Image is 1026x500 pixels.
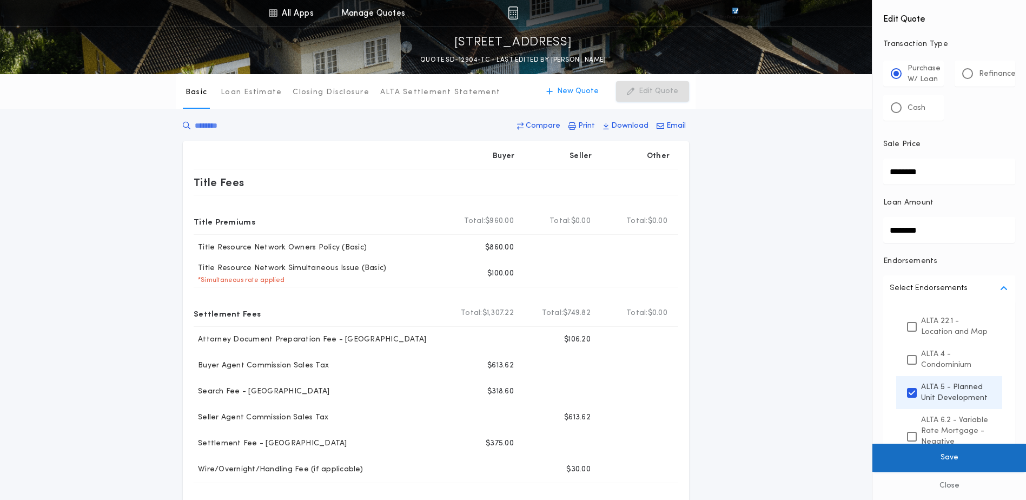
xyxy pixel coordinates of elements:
[648,308,667,319] span: $0.00
[194,438,347,449] p: Settlement Fee - [GEOGRAPHIC_DATA]
[194,305,261,322] p: Settlement Fees
[293,87,369,98] p: Closing Disclosure
[563,308,591,319] span: $749.82
[194,464,363,475] p: Wire/Overnight/Handling Fee (if applicable)
[565,116,598,136] button: Print
[883,275,1015,301] button: Select Endorsements
[653,116,689,136] button: Email
[461,308,482,319] b: Total:
[194,263,386,274] p: Title Resource Network Simultaneous Issue (Basic)
[611,121,648,131] p: Download
[921,415,991,458] p: ALTA 6.2 - Variable Rate Mortgage - Negative Amortization
[420,55,606,65] p: QUOTE SD-12904-TC - LAST EDITED BY [PERSON_NAME]
[564,412,591,423] p: $613.62
[485,216,514,227] span: $960.00
[571,216,591,227] span: $0.00
[883,6,1015,26] h4: Edit Quote
[883,139,921,150] p: Sale Price
[194,412,328,423] p: Seller Agent Commission Sales Tax
[908,63,941,85] p: Purchase W/ Loan
[883,159,1015,185] input: Sale Price
[872,472,1026,500] button: Close
[487,386,514,397] p: $318.60
[550,216,571,227] b: Total:
[872,444,1026,472] button: Save
[508,6,518,19] img: img
[487,360,514,371] p: $613.62
[600,116,652,136] button: Download
[194,276,285,285] p: * Simultaneous rate applied
[647,151,670,162] p: Other
[194,174,244,191] p: Title Fees
[626,308,648,319] b: Total:
[908,103,925,114] p: Cash
[454,34,572,51] p: [STREET_ADDRESS]
[921,348,991,371] p: ALTA 4 - Condominium
[194,386,330,397] p: Search Fee - [GEOGRAPHIC_DATA]
[883,256,1015,267] p: Endorsements
[194,360,329,371] p: Buyer Agent Commission Sales Tax
[482,308,514,319] span: $1,307.22
[921,315,991,338] p: ALTA 22.1 - Location and Map
[639,86,678,97] p: Edit Quote
[194,213,255,230] p: Title Premiums
[626,216,648,227] b: Total:
[883,217,1015,243] input: Loan Amount
[666,121,686,131] p: Email
[486,438,514,449] p: $375.00
[712,8,758,18] img: vs-icon
[557,86,599,97] p: New Quote
[616,81,689,102] button: Edit Quote
[487,268,514,279] p: $100.00
[535,81,610,102] button: New Quote
[570,151,592,162] p: Seller
[578,121,595,131] p: Print
[464,216,486,227] b: Total:
[883,39,1015,50] p: Transaction Type
[648,216,667,227] span: $0.00
[890,282,968,295] p: Select Endorsements
[564,334,591,345] p: $106.20
[194,334,426,345] p: Attorney Document Preparation Fee - [GEOGRAPHIC_DATA]
[194,242,367,253] p: Title Resource Network Owners Policy (Basic)
[526,121,560,131] p: Compare
[186,87,207,98] p: Basic
[514,116,564,136] button: Compare
[221,87,282,98] p: Loan Estimate
[380,87,500,98] p: ALTA Settlement Statement
[979,69,1016,80] p: Refinance
[493,151,514,162] p: Buyer
[566,464,591,475] p: $30.00
[485,242,514,253] p: $860.00
[883,198,934,208] p: Loan Amount
[542,308,564,319] b: Total:
[921,381,991,404] p: ALTA 5 - Planned Unit Development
